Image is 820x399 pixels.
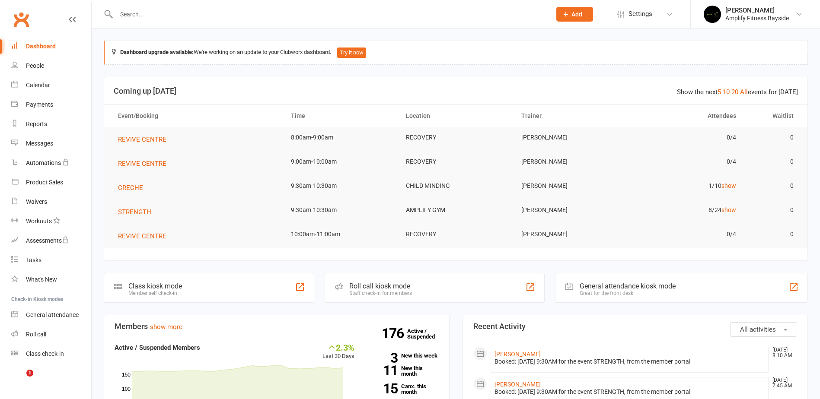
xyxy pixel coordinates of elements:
div: Staff check-in for members [349,290,412,296]
a: 20 [731,88,738,96]
button: Add [556,7,593,22]
div: Reports [26,120,47,127]
td: 9:30am-10:30am [283,200,398,220]
a: Waivers [11,192,91,212]
td: 1/10 [629,176,743,196]
div: Calendar [26,82,50,89]
td: 9:30am-10:30am [283,176,398,196]
td: RECOVERY [398,127,513,148]
div: Booked: [DATE] 9:30AM for the event STRENGTH, from the member portal [495,358,765,365]
div: Automations [26,159,61,166]
h3: Members [115,322,439,331]
div: Roll call kiosk mode [349,282,412,290]
strong: Dashboard upgrade available: [120,49,194,55]
strong: 176 [382,327,407,340]
h3: Recent Activity [473,322,798,331]
span: REVIVE CENTRE [118,136,166,143]
strong: 3 [367,351,398,364]
td: 8/24 [629,200,743,220]
div: Show the next events for [DATE] [677,87,798,97]
th: Event/Booking [110,105,283,127]
a: Clubworx [10,9,32,30]
a: [PERSON_NAME] [495,381,541,388]
a: People [11,56,91,76]
div: Roll call [26,331,46,338]
span: 1 [26,370,33,377]
td: 0 [744,176,801,196]
div: Class kiosk mode [128,282,182,290]
button: REVIVE CENTRE [118,158,172,169]
a: 15Canx. this month [367,383,439,395]
div: General attendance [26,311,79,318]
button: CRECHE [118,183,149,193]
a: 5 [718,88,721,96]
a: 176Active / Suspended [407,322,445,346]
th: Location [398,105,513,127]
td: 0/4 [629,152,743,172]
div: Assessments [26,237,69,244]
a: Tasks [11,250,91,270]
div: [PERSON_NAME] [725,6,789,14]
button: All activities [730,322,797,337]
a: Workouts [11,212,91,231]
span: STRENGTH [118,208,151,216]
td: 0 [744,127,801,148]
td: [PERSON_NAME] [514,176,629,196]
a: Assessments [11,231,91,250]
th: Trainer [514,105,629,127]
span: Add [571,11,582,18]
div: Waivers [26,198,47,205]
strong: 15 [367,382,398,395]
td: RECOVERY [398,224,513,244]
strong: Active / Suspended Members [115,344,200,351]
span: All activities [740,326,776,333]
td: 0 [744,152,801,172]
div: General attendance kiosk mode [580,282,676,290]
td: 8:00am-9:00am [283,127,398,148]
strong: 11 [367,364,398,377]
td: 10:00am-11:00am [283,224,398,244]
span: Settings [629,4,652,24]
div: Dashboard [26,43,56,50]
td: [PERSON_NAME] [514,152,629,172]
div: Payments [26,101,53,108]
div: Class check-in [26,350,64,357]
a: 10 [723,88,730,96]
td: AMPLIFY GYM [398,200,513,220]
div: We're working on an update to your Clubworx dashboard. [104,41,808,65]
div: Amplify Fitness Bayside [725,14,789,22]
a: Calendar [11,76,91,95]
a: Dashboard [11,37,91,56]
td: [PERSON_NAME] [514,224,629,244]
div: Product Sales [26,179,63,186]
a: 11New this month [367,365,439,377]
th: Attendees [629,105,743,127]
button: REVIVE CENTRE [118,231,172,241]
td: 0/4 [629,127,743,148]
a: 3New this week [367,353,439,358]
div: Member self check-in [128,290,182,296]
iframe: Intercom live chat [9,370,29,390]
a: Class kiosk mode [11,344,91,364]
a: Automations [11,153,91,173]
div: Booked: [DATE] 9:30AM for the event STRENGTH, from the member portal [495,388,765,396]
time: [DATE] 7:45 AM [768,377,797,389]
div: Tasks [26,256,41,263]
a: show [721,182,736,189]
span: CRECHE [118,184,143,192]
button: STRENGTH [118,207,157,217]
th: Time [283,105,398,127]
button: REVIVE CENTRE [118,134,172,145]
div: 2.3% [322,342,354,352]
a: Roll call [11,325,91,344]
a: Payments [11,95,91,114]
h3: Coming up [DATE] [114,87,798,95]
span: REVIVE CENTRE [118,232,166,240]
img: thumb_image1596355059.png [704,6,721,23]
td: 9:00am-10:00am [283,152,398,172]
div: Last 30 Days [322,342,354,361]
a: Product Sales [11,173,91,192]
a: show more [150,323,182,331]
td: RECOVERY [398,152,513,172]
span: REVIVE CENTRE [118,160,166,168]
